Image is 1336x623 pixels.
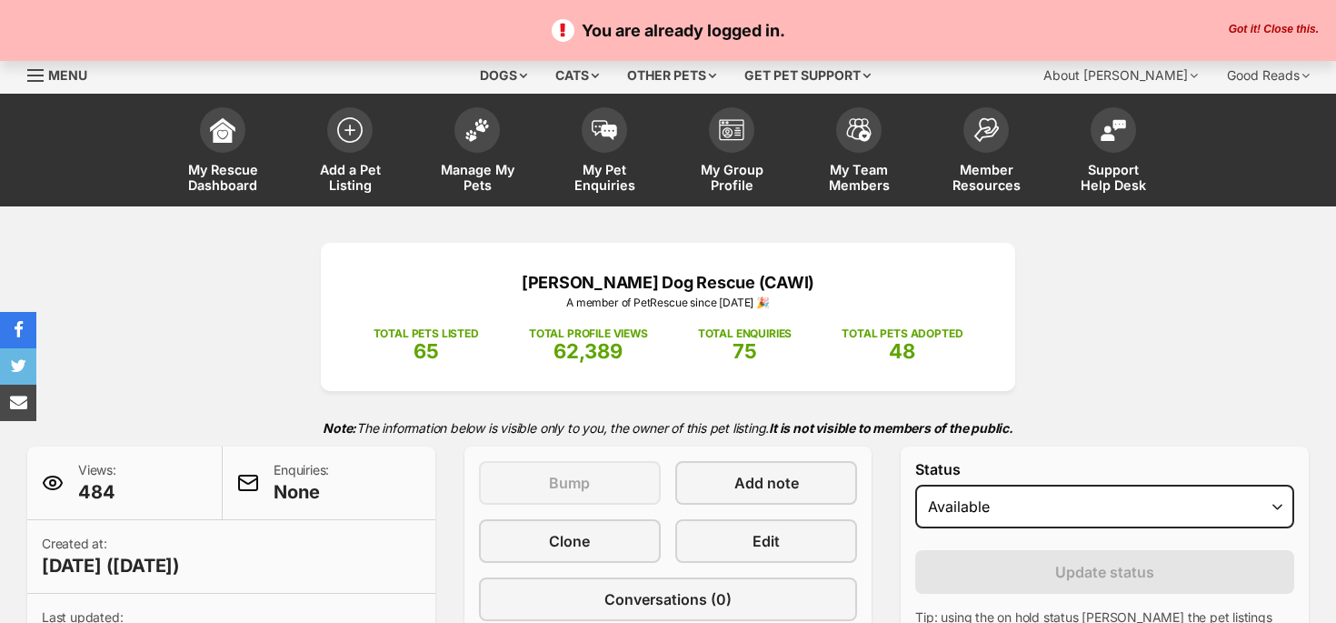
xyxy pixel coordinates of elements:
[210,117,235,143] img: dashboard-icon-eb2f2d2d3e046f16d808141f083e7271f6b2e854fb5c12c21221c1fb7104beca.svg
[27,57,100,90] a: Menu
[1101,119,1126,141] img: help-desk-icon-fdf02630f3aa405de69fd3d07c3f3aa587a6932b1a1747fa1d2bba05be0121f9.svg
[549,530,590,552] span: Clone
[915,550,1294,594] button: Update status
[337,117,363,143] img: add-pet-listing-icon-0afa8454b4691262ce3f59096e99ab1cd57d4a30225e0717b998d2c9b9846f56.svg
[479,461,661,505] button: Bump
[274,479,329,505] span: None
[543,57,612,94] div: Cats
[27,409,1309,447] p: The information below is visible only to you, the owner of this pet listing.
[414,98,541,206] a: Manage My Pets
[922,98,1050,206] a: Member Resources
[795,98,922,206] a: My Team Members
[734,472,799,494] span: Add note
[1223,23,1324,37] button: Close the banner
[1214,57,1322,94] div: Good Reads
[48,67,87,83] span: Menu
[42,553,180,578] span: [DATE] ([DATE])
[348,295,988,311] p: A member of PetRescue since [DATE] 🎉
[604,588,732,610] span: Conversations (0)
[529,326,648,342] p: TOTAL PROFILE VIEWS
[753,530,780,552] span: Edit
[42,535,180,578] p: Created at:
[286,98,414,206] a: Add a Pet Listing
[769,420,1013,436] strong: It is not visible to members of the public.
[614,57,729,94] div: Other pets
[78,461,116,505] p: Views:
[182,162,264,193] span: My Rescue Dashboard
[323,420,356,436] strong: Note:
[889,339,915,363] span: 48
[563,162,645,193] span: My Pet Enquiries
[549,472,590,494] span: Bump
[1031,57,1211,94] div: About [PERSON_NAME]
[945,162,1027,193] span: Member Resources
[541,98,668,206] a: My Pet Enquiries
[668,98,795,206] a: My Group Profile
[732,57,883,94] div: Get pet support
[1072,162,1154,193] span: Support Help Desk
[842,326,962,342] p: TOTAL PETS ADOPTED
[691,162,773,193] span: My Group Profile
[698,326,792,342] p: TOTAL ENQUIRIES
[479,578,858,621] a: Conversations (0)
[719,119,744,141] img: group-profile-icon-3fa3cf56718a62981997c0bc7e787c4b2cf8bcc04b72c1350f741eb67cf2f40e.svg
[846,118,872,142] img: team-members-icon-5396bd8760b3fe7c0b43da4ab00e1e3bb1a5d9ba89233759b79545d2d3fc5d0d.svg
[348,270,988,295] p: [PERSON_NAME] Dog Rescue (CAWI)
[467,57,540,94] div: Dogs
[464,118,490,142] img: manage-my-pets-icon-02211641906a0b7f246fdf0571729dbe1e7629f14944591b6c1af311fb30b64b.svg
[675,461,857,505] a: Add note
[818,162,900,193] span: My Team Members
[436,162,518,193] span: Manage My Pets
[1050,98,1177,206] a: Support Help Desk
[973,117,999,142] img: member-resources-icon-8e73f808a243e03378d46382f2149f9095a855e16c252ad45f914b54edf8863c.svg
[915,461,1294,477] label: Status
[309,162,391,193] span: Add a Pet Listing
[675,519,857,563] a: Edit
[553,339,623,363] span: 62,389
[18,18,1318,43] p: You are already logged in.
[592,120,617,140] img: pet-enquiries-icon-7e3ad2cf08bfb03b45e93fb7055b45f3efa6380592205ae92323e6603595dc1f.svg
[78,479,116,505] span: 484
[479,519,661,563] a: Clone
[374,326,479,342] p: TOTAL PETS LISTED
[414,339,439,363] span: 65
[1055,561,1154,583] span: Update status
[159,98,286,206] a: My Rescue Dashboard
[733,339,757,363] span: 75
[274,461,329,505] p: Enquiries:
